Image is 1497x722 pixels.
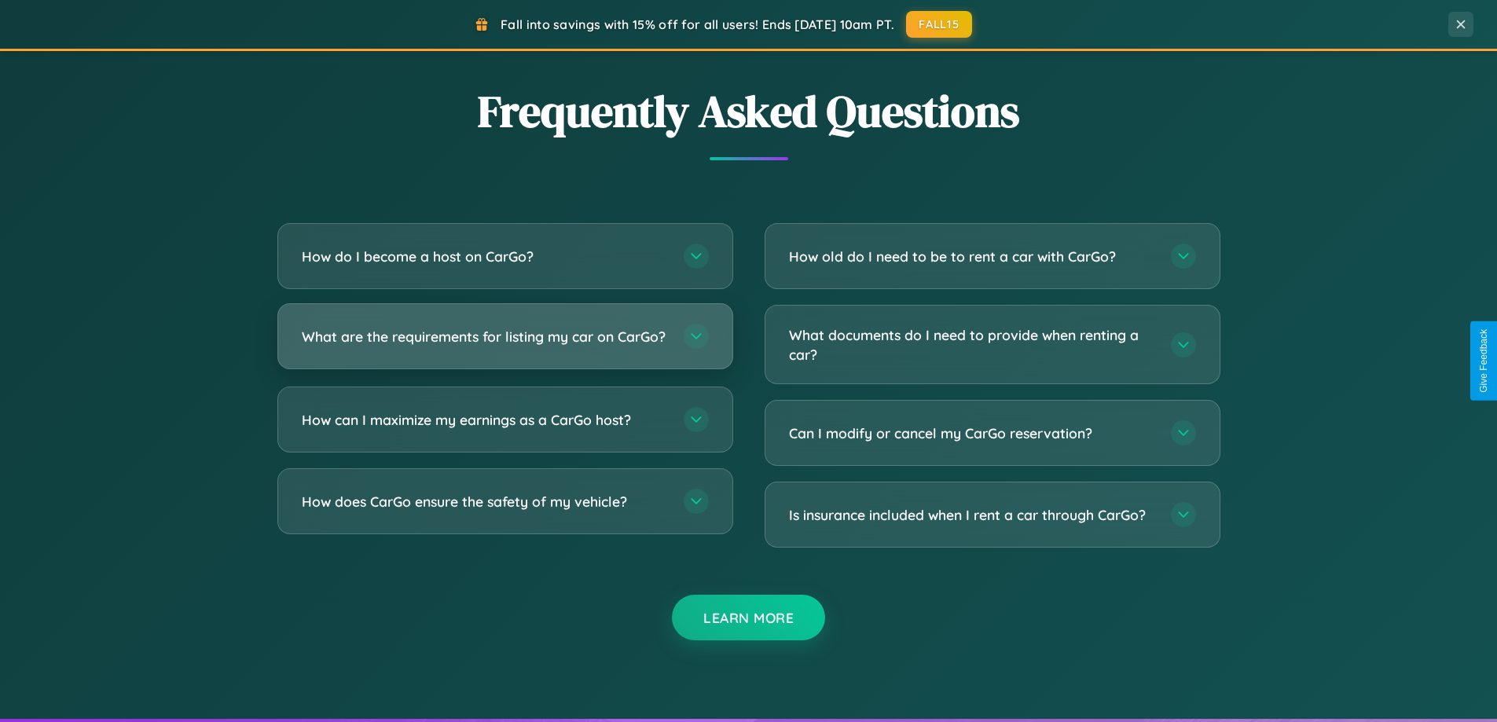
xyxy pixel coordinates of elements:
[789,423,1155,443] h3: Can I modify or cancel my CarGo reservation?
[1478,329,1489,393] div: Give Feedback
[302,327,668,346] h3: What are the requirements for listing my car on CarGo?
[672,595,825,640] button: Learn More
[302,247,668,266] h3: How do I become a host on CarGo?
[906,11,972,38] button: FALL15
[501,16,894,32] span: Fall into savings with 15% off for all users! Ends [DATE] 10am PT.
[302,492,668,511] h3: How does CarGo ensure the safety of my vehicle?
[789,505,1155,525] h3: Is insurance included when I rent a car through CarGo?
[277,81,1220,141] h2: Frequently Asked Questions
[789,325,1155,364] h3: What documents do I need to provide when renting a car?
[789,247,1155,266] h3: How old do I need to be to rent a car with CarGo?
[302,410,668,430] h3: How can I maximize my earnings as a CarGo host?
